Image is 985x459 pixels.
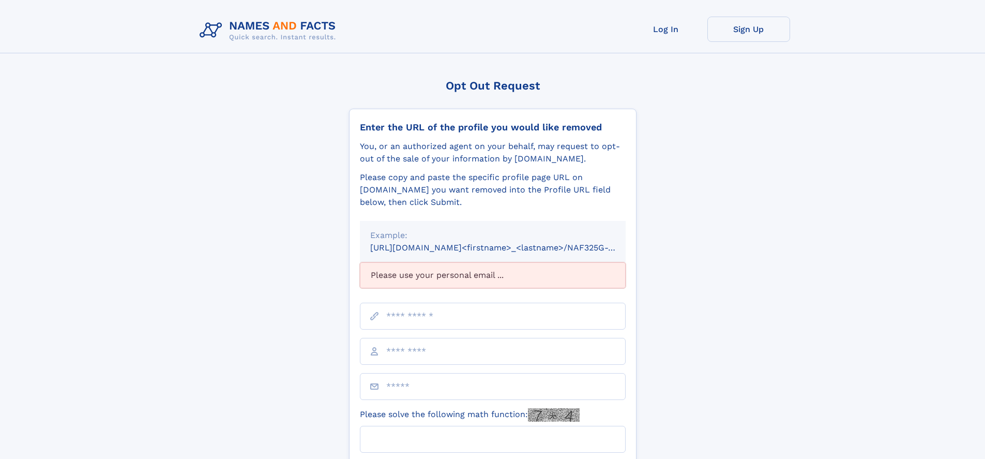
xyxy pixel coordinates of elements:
a: Log In [625,17,707,42]
div: Example: [370,229,615,242]
a: Sign Up [707,17,790,42]
div: Opt Out Request [349,79,637,92]
label: Please solve the following math function: [360,408,580,422]
div: Enter the URL of the profile you would like removed [360,122,626,133]
div: Please copy and paste the specific profile page URL on [DOMAIN_NAME] you want removed into the Pr... [360,171,626,209]
img: Logo Names and Facts [195,17,344,45]
div: You, or an authorized agent on your behalf, may request to opt-out of the sale of your informatio... [360,140,626,165]
small: [URL][DOMAIN_NAME]<firstname>_<lastname>/NAF325G-xxxxxxxx [370,243,645,253]
div: Please use your personal email ... [360,262,626,288]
